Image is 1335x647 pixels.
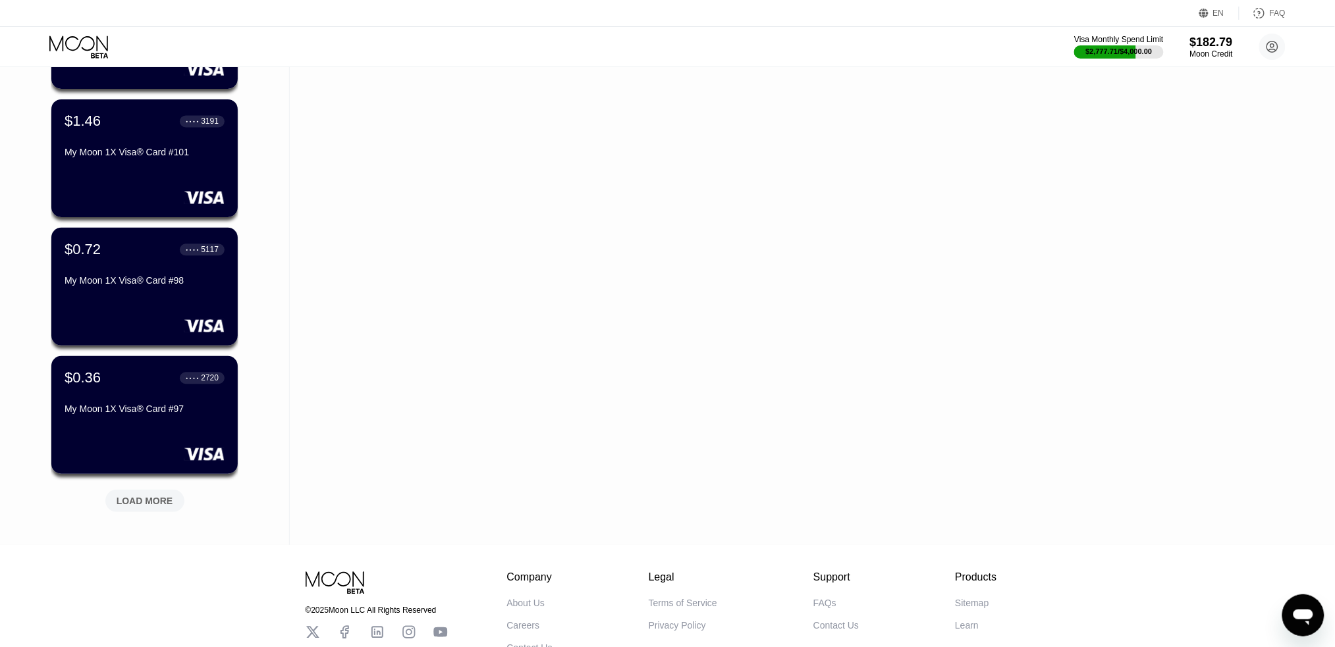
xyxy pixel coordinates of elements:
div: Careers [507,620,540,631]
div: EN [1199,7,1240,20]
div: Sitemap [955,598,989,608]
div: Support [813,571,859,583]
iframe: Button to launch messaging window [1282,594,1324,636]
div: $182.79 [1190,36,1233,49]
div: $0.72● ● ● ●5117My Moon 1X Visa® Card #98 [51,228,238,346]
div: $1.46● ● ● ●3191My Moon 1X Visa® Card #101 [51,99,238,217]
div: © 2025 Moon LLC All Rights Reserved [306,606,448,615]
div: Company [507,571,553,583]
div: $0.72 [65,241,101,258]
div: ● ● ● ● [186,119,199,123]
div: LOAD MORE [117,495,173,507]
div: 5117 [201,245,219,254]
div: ● ● ● ● [186,376,199,380]
div: My Moon 1X Visa® Card #97 [65,403,225,414]
div: Terms of Service [649,598,717,608]
div: Contact Us [813,620,859,631]
div: About Us [507,598,545,608]
div: Privacy Policy [649,620,706,631]
div: ● ● ● ● [186,247,199,251]
div: $2,777.71 / $4,000.00 [1086,47,1153,55]
div: FAQs [813,598,836,608]
div: Legal [649,571,717,583]
div: LOAD MORE [95,484,194,512]
div: FAQ [1270,9,1286,18]
div: Visa Monthly Spend Limit [1074,35,1163,44]
div: Moon Credit [1190,49,1233,59]
div: My Moon 1X Visa® Card #98 [65,275,225,286]
div: Products [955,571,996,583]
div: My Moon 1X Visa® Card #101 [65,147,225,157]
div: 3191 [201,116,219,126]
div: Learn [955,620,979,631]
div: EN [1213,9,1224,18]
div: Visa Monthly Spend Limit$2,777.71/$4,000.00 [1074,35,1163,59]
div: $0.36● ● ● ●2720My Moon 1X Visa® Card #97 [51,356,238,474]
div: FAQ [1240,7,1286,20]
div: $0.36 [65,369,101,386]
div: 2720 [201,373,219,382]
div: $1.46 [65,113,101,130]
div: $182.79Moon Credit [1190,36,1233,59]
